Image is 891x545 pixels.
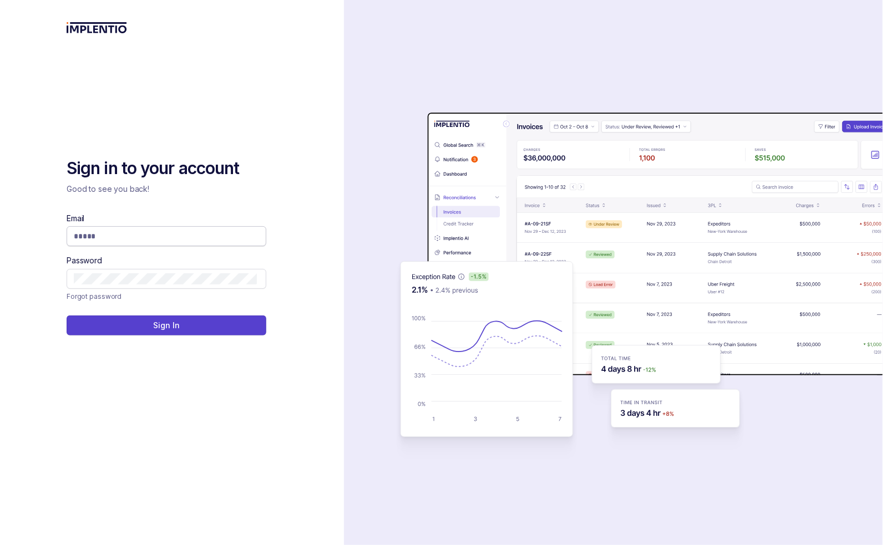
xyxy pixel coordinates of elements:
p: Forgot password [67,291,121,302]
p: Good to see you back! [67,184,266,195]
label: Password [67,255,102,266]
a: Link Forgot password [67,291,121,302]
p: Sign In [153,320,179,331]
label: Email [67,213,84,224]
img: logo [67,22,127,33]
button: Sign In [67,315,266,335]
h2: Sign in to your account [67,157,266,180]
